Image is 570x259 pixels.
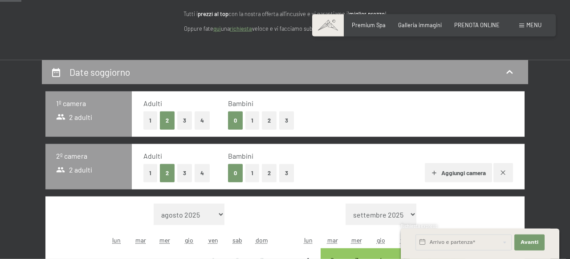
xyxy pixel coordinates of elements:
button: 3 [279,111,294,130]
button: 2 [262,164,277,182]
button: Aggiungi camera [425,163,492,183]
abbr: sabato [232,236,242,244]
button: 1 [245,111,259,130]
button: 2 [262,111,277,130]
abbr: martedì [135,236,146,244]
span: 2 adulti [56,165,92,175]
abbr: mercoledì [159,236,170,244]
span: 2 adulti [56,112,92,122]
button: 2 [160,164,175,182]
a: PRENOTA ONLINE [454,21,500,29]
p: Tutti i con la nostra offerta all'incusive e vi garantiamo il ! [107,9,463,18]
span: Bambini [228,99,253,107]
button: 0 [228,111,243,130]
span: Adulti [143,99,162,107]
button: Rimuovi camera [493,163,513,182]
abbr: lunedì [112,236,121,244]
span: Avanti [521,239,538,246]
button: 3 [177,164,192,182]
abbr: giovedì [185,236,193,244]
abbr: mercoledì [351,236,362,244]
abbr: venerdì [400,236,410,244]
strong: prezzi al top [198,10,228,17]
abbr: giovedì [377,236,385,244]
button: 2 [160,111,175,130]
h2: Date soggiorno [69,66,130,78]
span: Richiesta express [401,223,437,229]
button: 1 [143,164,157,182]
button: 0 [228,164,243,182]
abbr: venerdì [208,236,218,244]
a: richiesta [230,25,252,32]
button: 1 [245,164,259,182]
p: Oppure fate una veloce e vi facciamo subito la offerta piacevole. Grazie [107,24,463,33]
strong: miglior prezzo [349,10,385,17]
a: Premium Spa [352,21,386,29]
abbr: martedì [327,236,338,244]
h3: 1º camera [56,99,121,108]
abbr: domenica [256,236,268,244]
abbr: lunedì [304,236,313,244]
button: Avanti [514,234,545,251]
a: Galleria immagini [398,21,442,29]
button: 4 [195,111,210,130]
span: Menu [526,21,541,29]
button: 3 [279,164,294,182]
h3: 2º camera [56,151,121,161]
span: Adulti [143,152,162,160]
button: 3 [177,111,192,130]
a: quì [213,25,221,32]
button: 4 [195,164,210,182]
button: 1 [143,111,157,130]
